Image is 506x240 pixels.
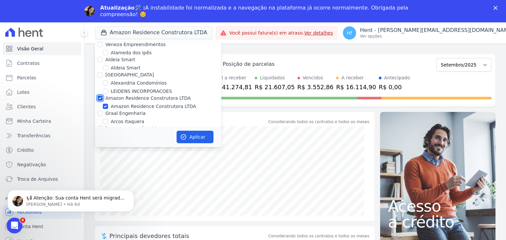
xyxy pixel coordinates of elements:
div: Fechar [493,6,500,10]
label: Arcos Itaquera [111,118,144,125]
span: Você possui fatura(s) em atraso. [229,30,333,37]
span: Hf [347,31,352,35]
label: Amazon Residence Construtora LTDA [111,103,196,110]
a: Recebíveis [3,205,81,219]
div: Antecipado [384,74,410,81]
label: LEIDENS INCORPORACOES [111,88,172,95]
div: Total a receber [212,74,252,81]
button: Aplicar [177,131,213,143]
div: Vencidos [303,74,323,81]
span: Transferências [17,132,50,139]
span: Acesso [388,198,488,214]
span: Visão Geral [17,45,43,52]
div: R$ 0,00 [379,83,410,92]
span: Clientes [17,103,36,110]
div: Considerando todos os contratos e todos os meses [268,119,369,125]
a: Lotes [3,86,81,99]
label: Alexandria Condomínios [111,80,167,87]
span: Crédito [17,147,34,153]
iframe: Intercom notifications mensagem [5,176,137,222]
label: Veneza Empreendimentos [105,42,166,47]
a: Troca de Arquivos [3,173,81,186]
span: 6 [20,218,25,223]
div: R$ 3.552,86 [297,83,334,92]
label: [PERSON_NAME] - Ghia [105,126,159,131]
a: Minha Carteira [3,115,81,128]
iframe: Intercom live chat [7,218,22,233]
span: Conta Hent [17,223,43,230]
a: Visão Geral [3,42,81,55]
div: Liquidados [260,74,285,81]
a: Conta Hent [3,220,81,233]
div: R$ 16.114,90 [336,83,376,92]
a: Ver detalhes [304,30,333,36]
img: Profile image for Adriane [84,6,95,16]
div: Posição de parcelas [223,60,275,68]
a: Contratos [3,57,81,70]
label: Alameda dos Ipês [111,49,152,56]
label: Graal Engenharia [105,111,146,116]
div: R$ 21.607,05 [255,83,295,92]
label: [GEOGRAPHIC_DATA] [105,72,154,77]
span: Considerando todos os contratos e todos os meses [268,233,369,239]
a: Clientes [3,100,81,113]
a: Crédito [3,144,81,157]
b: Atualização🛠️ : [100,5,145,11]
a: Parcelas [3,71,81,84]
label: Aldeia Smart [105,57,135,62]
a: Negativação [3,158,81,171]
button: Amazon Residence Construtora LTDA [95,26,213,39]
span: Parcelas [17,74,36,81]
span: Negativação [17,161,46,168]
label: Aldeia Smart [111,65,140,71]
div: R$ 41.274,81 [212,83,252,92]
span: Contratos [17,60,40,67]
div: A instabilidade foi normalizada e a navegação na plataforma já ocorre normalmente. Obrigada pela ... [100,5,411,18]
span: Lotes [17,89,30,95]
span: Minha Carteira [17,118,51,124]
span: a crédito [388,214,488,230]
a: Transferências [3,129,81,142]
label: Amazon Residence Construtora LTDA [105,95,191,101]
span: Troca de Arquivos [17,176,58,182]
div: A receber [341,74,364,81]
